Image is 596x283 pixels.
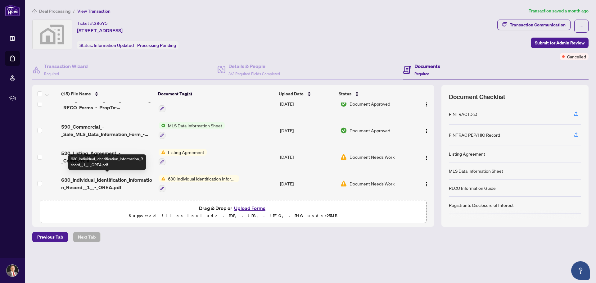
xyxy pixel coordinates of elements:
[350,127,390,134] span: Document Approved
[497,20,571,30] button: Transaction Communication
[422,152,431,162] button: Logo
[199,204,267,212] span: Drag & Drop or
[414,71,429,76] span: Required
[424,102,429,107] img: Logo
[44,71,59,76] span: Required
[350,180,395,187] span: Document Needs Work
[77,20,108,27] div: Ticket #:
[61,96,153,111] span: RECO_Information_Guide_Commercial_-_RECO_Forms_-_PropTx-[PERSON_NAME].pdf
[94,21,108,26] span: 38675
[449,185,496,191] div: RECO Information Guide
[159,149,207,166] button: Status IconListing Agreement
[7,265,18,276] img: Profile Icon
[567,53,586,60] span: Cancelled
[5,5,20,16] img: logo
[449,111,477,117] div: FINTRAC ID(s)
[32,232,68,242] button: Previous Tab
[422,126,431,135] button: Logo
[61,90,91,97] span: (15) File Name
[37,232,63,242] span: Previous Tab
[278,90,338,117] td: [DATE]
[531,38,589,48] button: Submit for Admin Review
[340,100,347,107] img: Document Status
[449,93,505,101] span: Document Checklist
[44,62,88,70] h4: Transaction Wizard
[340,127,347,134] img: Document Status
[571,261,590,280] button: Open asap
[529,7,589,15] article: Transaction saved a month ago
[340,153,347,160] img: Document Status
[449,167,503,174] div: MLS Data Information Sheet
[535,38,585,48] span: Submit for Admin Review
[73,232,101,242] button: Next Tab
[73,7,75,15] li: /
[32,9,37,13] span: home
[159,175,239,192] button: Status Icon630 Individual Identification Information Record
[579,24,584,28] span: ellipsis
[422,179,431,189] button: Logo
[59,85,156,103] th: (15) File Name
[424,182,429,187] img: Logo
[449,150,485,157] div: Listing Agreement
[159,95,217,112] button: Status IconRECO Information Guide
[339,90,351,97] span: Status
[278,170,338,197] td: [DATE]
[159,122,165,129] img: Status Icon
[61,176,153,191] span: 630_Individual_Identification_Information_Record__1__-_OREA.pdf
[422,99,431,109] button: Logo
[39,8,70,14] span: Deal Processing
[278,144,338,171] td: [DATE]
[350,153,395,160] span: Document Needs Work
[77,27,123,34] span: [STREET_ADDRESS]
[232,204,267,212] button: Upload Forms
[68,154,146,170] div: 630_Individual_Identification_Information_Record__1__-_OREA.pdf
[510,20,566,30] div: Transaction Communication
[61,149,153,164] span: 520_Listing_Agreement_-_Commercial_-_Seller_Rep_Agreement_-_Authority_to_Offer_for_Sale_-_OREA.pdf
[156,85,277,103] th: Document Tag(s)
[449,131,500,138] div: FINTRAC PEP/HIO Record
[340,180,347,187] img: Document Status
[449,202,514,208] div: Registrants Disclosure of Interest
[94,43,176,48] span: Information Updated - Processing Pending
[336,85,411,103] th: Status
[159,175,165,182] img: Status Icon
[165,175,239,182] span: 630 Individual Identification Information Record
[228,71,280,76] span: 3/3 Required Fields Completed
[279,90,304,97] span: Upload Date
[414,62,440,70] h4: Documents
[33,20,72,49] img: svg%3e
[77,41,178,49] div: Status:
[61,123,153,138] span: 590_Commercial_-_Sale_MLS_Data_Information_Form_-_PropTx-[PERSON_NAME].pdf
[44,212,422,220] p: Supported files include .PDF, .JPG, .JPEG, .PNG under 25 MB
[278,117,338,144] td: [DATE]
[159,149,165,156] img: Status Icon
[77,8,111,14] span: View Transaction
[165,122,225,129] span: MLS Data Information Sheet
[159,122,225,139] button: Status IconMLS Data Information Sheet
[424,129,429,134] img: Logo
[165,149,207,156] span: Listing Agreement
[40,200,426,223] span: Drag & Drop orUpload FormsSupported files include .PDF, .JPG, .JPEG, .PNG under25MB
[350,100,390,107] span: Document Approved
[424,155,429,160] img: Logo
[228,62,280,70] h4: Details & People
[276,85,336,103] th: Upload Date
